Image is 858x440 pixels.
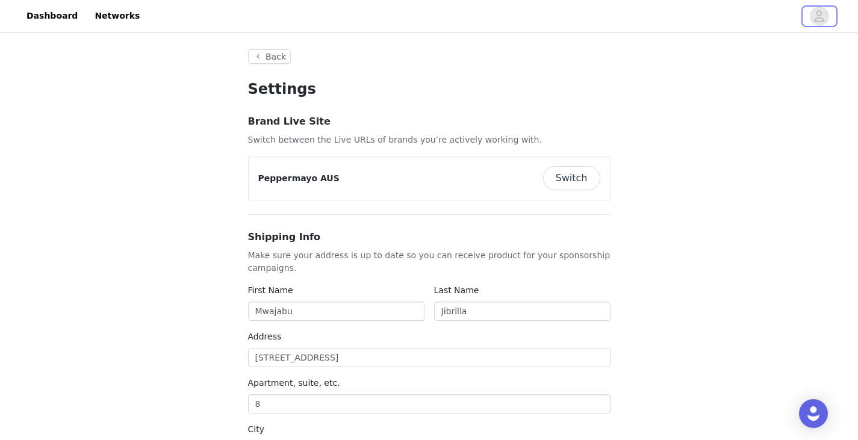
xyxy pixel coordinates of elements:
label: Apartment, suite, etc. [248,378,340,388]
div: avatar [813,7,825,26]
button: Switch [543,166,600,190]
div: Open Intercom Messenger [799,399,828,428]
label: Address [248,332,282,341]
a: Dashboard [19,2,85,29]
p: Peppermayo AUS [258,172,340,185]
p: Make sure your address is up to date so you can receive product for your sponsorship campaigns. [248,249,611,274]
p: Switch between the Live URLs of brands you’re actively working with. [248,134,611,146]
label: City [248,424,264,434]
h1: Settings [248,78,611,100]
h3: Brand Live Site [248,114,611,129]
label: First Name [248,285,293,295]
label: Last Name [434,285,479,295]
input: Apartment, suite, etc. (optional) [248,394,611,414]
button: Back [248,49,291,64]
input: Address [248,348,611,367]
h3: Shipping Info [248,230,611,244]
a: Networks [87,2,147,29]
